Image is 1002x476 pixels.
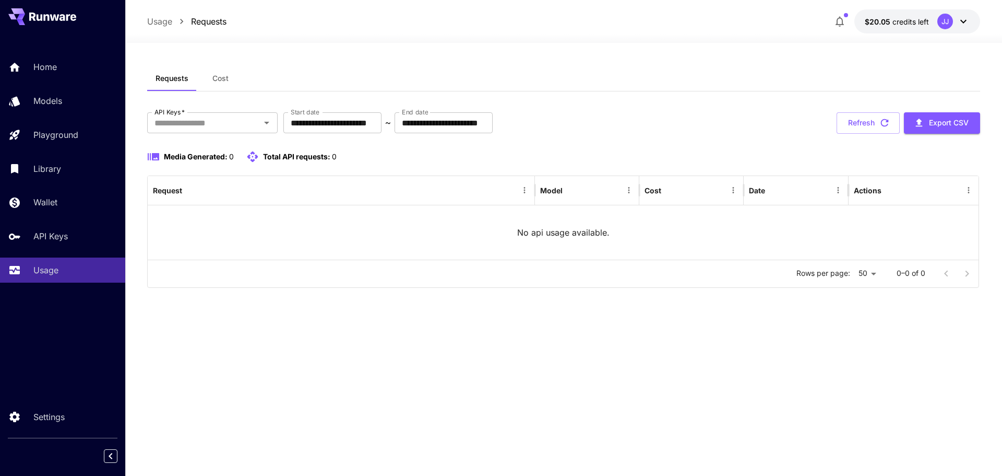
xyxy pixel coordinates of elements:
button: Export CSV [904,112,980,134]
label: API Keys [154,108,185,117]
p: Settings [33,411,65,423]
span: credits left [892,17,929,26]
button: Sort [766,183,781,198]
nav: breadcrumb [147,15,226,28]
label: End date [402,108,428,117]
button: Refresh [837,112,900,134]
p: Home [33,61,57,73]
button: $20.05JJ [854,9,980,33]
p: Rows per page: [796,268,850,278]
a: Usage [147,15,172,28]
p: API Keys [33,230,68,242]
p: No api usage available. [517,226,610,239]
p: Models [33,95,62,107]
p: Wallet [33,196,57,208]
button: Menu [517,183,532,198]
a: Requests [191,15,226,28]
p: Playground [33,129,78,141]
div: Cost [645,186,661,195]
button: Open [259,115,274,130]
button: Sort [564,183,578,198]
button: Sort [662,183,677,198]
button: Sort [183,183,198,198]
span: 0 [332,152,337,161]
p: Usage [33,264,58,276]
div: 50 [854,266,880,281]
span: Requests [156,74,188,83]
span: Total API requests: [263,152,330,161]
p: Library [33,162,61,175]
div: Date [749,186,765,195]
div: Actions [854,186,881,195]
span: $20.05 [865,17,892,26]
p: ~ [385,117,391,129]
div: Collapse sidebar [112,447,125,466]
div: Request [153,186,182,195]
p: 0–0 of 0 [897,268,925,278]
div: Model [540,186,563,195]
button: Menu [726,183,741,198]
div: $20.05 [865,16,929,27]
span: Media Generated: [164,152,228,161]
button: Menu [831,183,845,198]
label: Start date [291,108,319,117]
button: Menu [961,183,976,198]
button: Collapse sidebar [104,449,117,463]
button: Menu [622,183,636,198]
div: JJ [937,14,953,29]
span: Cost [212,74,229,83]
span: 0 [229,152,234,161]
